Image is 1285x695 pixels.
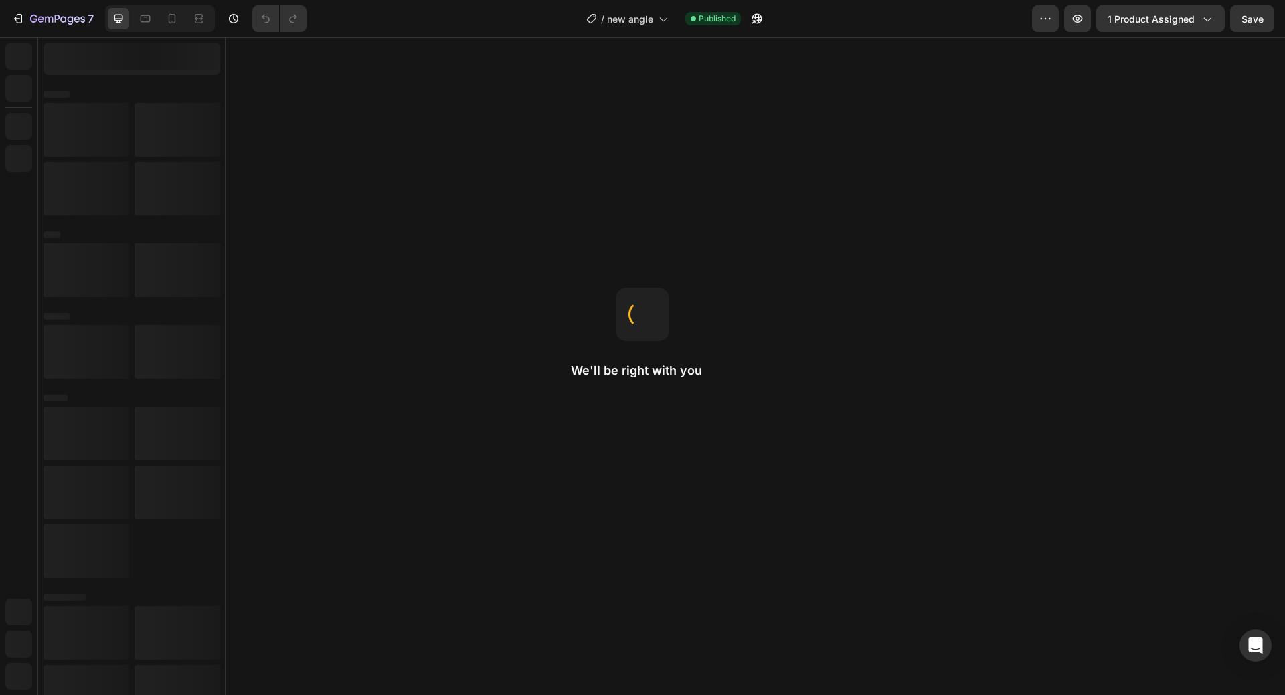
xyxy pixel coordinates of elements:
[1096,5,1225,32] button: 1 product assigned
[252,5,307,32] div: Undo/Redo
[88,11,94,27] p: 7
[601,12,604,26] span: /
[571,363,714,379] h2: We'll be right with you
[1239,629,1272,662] div: Open Intercom Messenger
[5,5,100,32] button: 7
[1241,13,1264,25] span: Save
[607,12,653,26] span: new angle
[1108,12,1195,26] span: 1 product assigned
[699,13,736,25] span: Published
[1230,5,1274,32] button: Save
